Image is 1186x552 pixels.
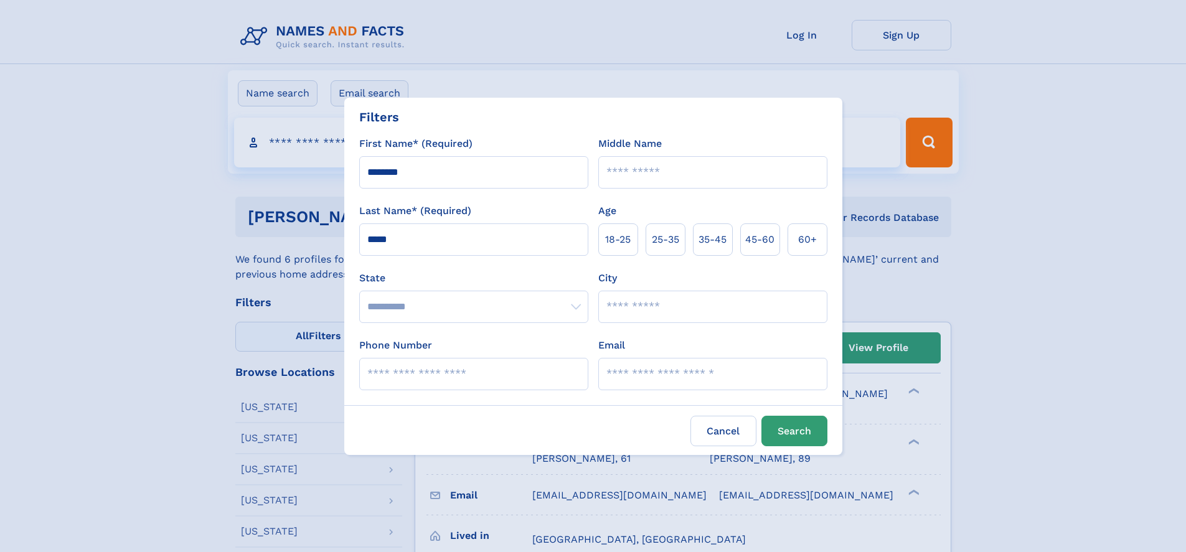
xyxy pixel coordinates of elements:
label: State [359,271,588,286]
span: 25‑35 [652,232,679,247]
span: 45‑60 [745,232,774,247]
div: Filters [359,108,399,126]
label: Email [598,338,625,353]
span: 18‑25 [605,232,631,247]
label: Middle Name [598,136,662,151]
label: Age [598,203,616,218]
button: Search [761,416,827,446]
label: City [598,271,617,286]
span: 35‑45 [699,232,727,247]
label: Cancel [690,416,756,446]
span: 60+ [798,232,817,247]
label: First Name* (Required) [359,136,473,151]
label: Last Name* (Required) [359,203,471,218]
label: Phone Number [359,338,432,353]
